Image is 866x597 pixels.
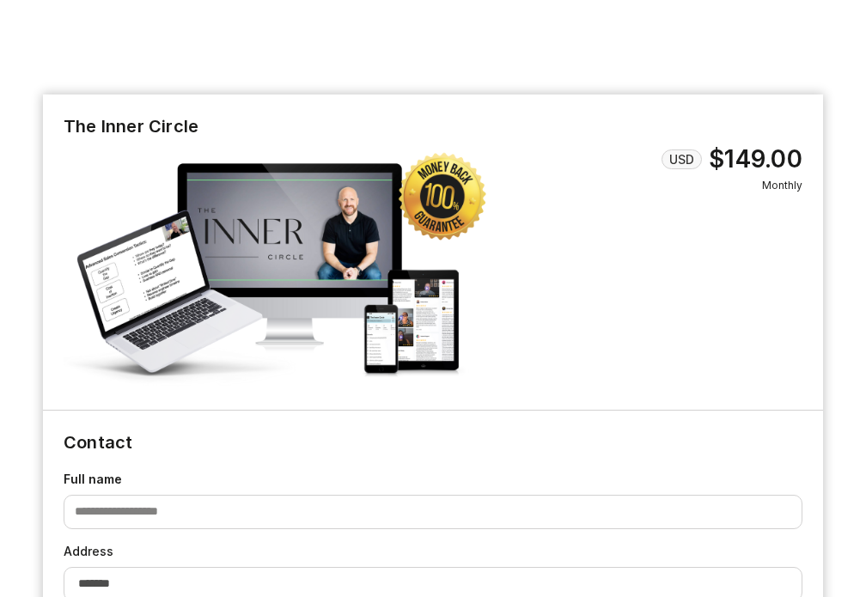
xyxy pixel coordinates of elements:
[669,151,694,168] span: USD
[512,178,802,193] span: Monthly
[64,411,132,454] legend: Contact
[64,115,802,137] h4: The Inner Circle
[709,144,802,174] span: $149.00
[64,471,802,488] label: Full name
[64,543,802,560] label: Address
